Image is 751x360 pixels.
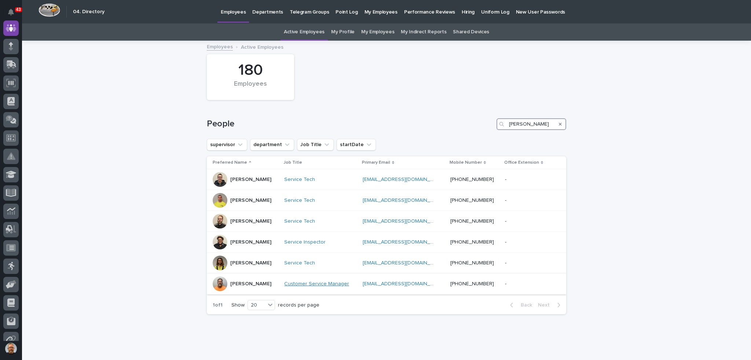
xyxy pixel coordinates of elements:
a: Service Tech [284,177,315,183]
a: [EMAIL_ADDRESS][DOMAIN_NAME] [363,177,446,182]
p: Office Extension [504,159,539,167]
tr: [PERSON_NAME]Service Tech [EMAIL_ADDRESS][DOMAIN_NAME] [PHONE_NUMBER]-- [207,169,566,190]
button: Job Title [297,139,334,151]
p: 43 [16,7,21,12]
a: Service Tech [284,218,315,224]
a: My Employees [361,23,394,41]
p: records per page [278,302,319,308]
button: users-avatar [3,341,19,356]
button: startDate [337,139,376,151]
a: Service Tech [284,260,315,266]
div: 180 [219,61,282,79]
p: 1 of 1 [207,296,228,314]
a: My Profile [331,23,355,41]
p: - [505,217,508,224]
p: Preferred Name [213,159,247,167]
button: Next [535,302,566,308]
tr: [PERSON_NAME]Service Tech [EMAIL_ADDRESS][DOMAIN_NAME] [PHONE_NUMBER]-- [207,211,566,232]
a: [EMAIL_ADDRESS][DOMAIN_NAME] [363,198,446,203]
div: 20 [248,301,265,309]
button: Notifications [3,4,19,20]
button: department [250,139,294,151]
div: Employees [219,80,282,96]
tr: [PERSON_NAME]Customer Service Manager [EMAIL_ADDRESS][DOMAIN_NAME] [PHONE_NUMBER]-- [207,274,566,294]
p: [PERSON_NAME] [230,177,271,183]
p: - [505,175,508,183]
h1: People [207,119,494,129]
a: [EMAIL_ADDRESS][DOMAIN_NAME] [363,219,446,224]
tr: [PERSON_NAME]Service Tech [EMAIL_ADDRESS][DOMAIN_NAME] [PHONE_NUMBER]-- [207,190,566,211]
a: [PHONE_NUMBER] [450,281,494,286]
a: Customer Service Manager [284,281,349,287]
a: Service Tech [284,197,315,204]
p: Mobile Number [450,159,482,167]
a: [EMAIL_ADDRESS][DOMAIN_NAME] [363,281,446,286]
button: Back [504,302,535,308]
a: [EMAIL_ADDRESS][DOMAIN_NAME] [363,240,446,245]
p: [PERSON_NAME] [230,218,271,224]
tr: [PERSON_NAME]Service Inspector [EMAIL_ADDRESS][DOMAIN_NAME] [PHONE_NUMBER]-- [207,232,566,253]
p: Job Title [283,159,302,167]
p: - [505,238,508,245]
a: [PHONE_NUMBER] [450,177,494,182]
p: - [505,279,508,287]
a: Employees [207,42,233,51]
p: Show [231,302,245,308]
span: Next [538,303,554,308]
a: [PHONE_NUMBER] [450,240,494,245]
a: [PHONE_NUMBER] [450,260,494,266]
img: Workspace Logo [39,3,60,17]
div: Notifications43 [9,9,19,21]
input: Search [497,118,566,130]
a: Active Employees [284,23,325,41]
a: Shared Devices [453,23,489,41]
a: [PHONE_NUMBER] [450,219,494,224]
p: - [505,259,508,266]
a: [PHONE_NUMBER] [450,198,494,203]
p: [PERSON_NAME] [230,260,271,266]
tr: [PERSON_NAME]Service Tech [EMAIL_ADDRESS][DOMAIN_NAME] [PHONE_NUMBER]-- [207,253,566,274]
a: Service Inspector [284,239,326,245]
button: supervisor [207,139,247,151]
p: [PERSON_NAME] [230,197,271,204]
a: My Indirect Reports [401,23,446,41]
p: - [505,196,508,204]
p: Active Employees [241,42,283,51]
h2: 04. Directory [73,9,105,15]
p: [PERSON_NAME] [230,239,271,245]
p: [PERSON_NAME] [230,281,271,287]
span: Back [516,303,532,308]
p: Primary Email [362,159,390,167]
a: [EMAIL_ADDRESS][DOMAIN_NAME] [363,260,446,266]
